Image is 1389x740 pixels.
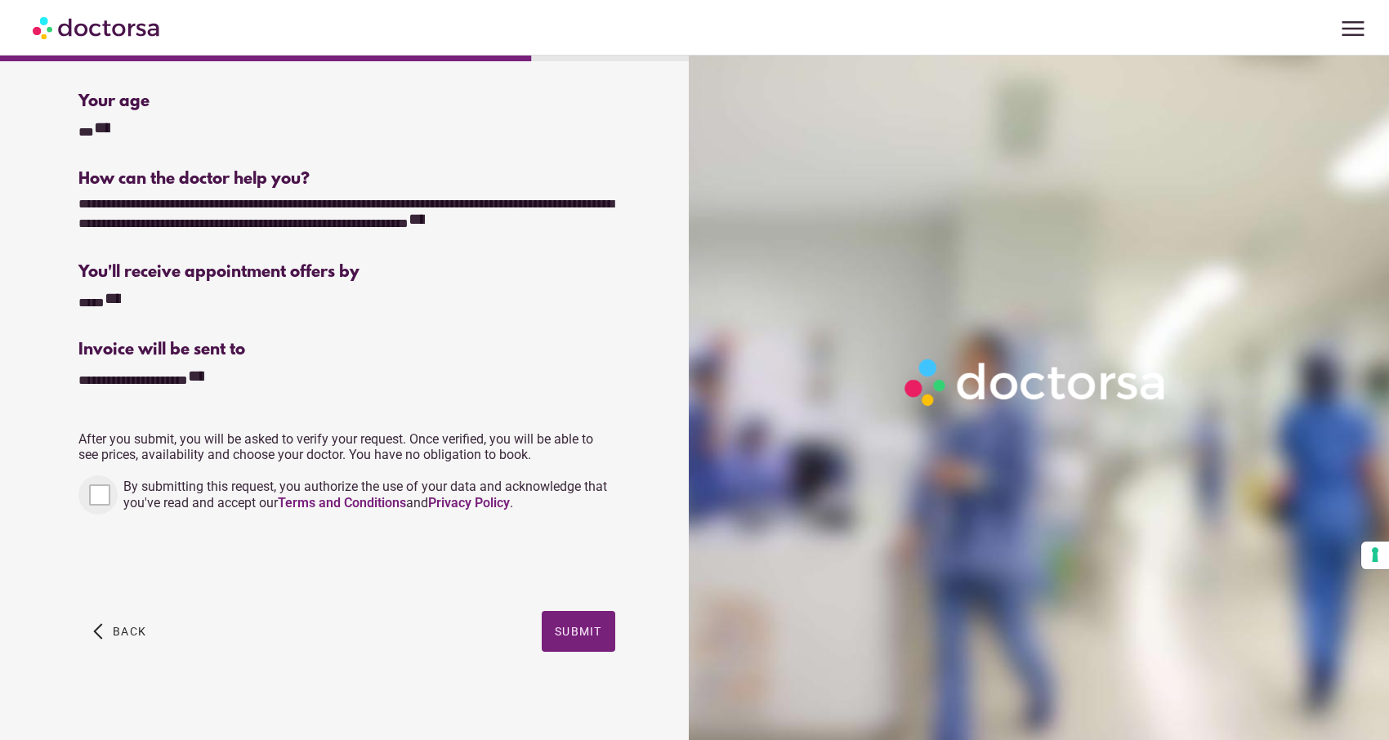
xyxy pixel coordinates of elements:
[428,495,510,510] a: Privacy Policy
[33,9,162,46] img: Doctorsa.com
[123,479,607,510] span: By submitting this request, you authorize the use of your data and acknowledge that you've read a...
[113,625,146,638] span: Back
[1338,13,1369,44] span: menu
[1361,542,1389,569] button: Your consent preferences for tracking technologies
[78,92,344,111] div: Your age
[87,611,153,652] button: arrow_back_ios Back
[278,495,406,510] a: Terms and Conditions
[78,263,614,282] div: You'll receive appointment offers by
[897,351,1175,413] img: Logo-Doctorsa-trans-White-partial-flat.png
[555,625,602,638] span: Submit
[78,431,614,462] p: After you submit, you will be asked to verify your request. Once verified, you will be able to se...
[542,611,615,652] button: Submit
[78,341,614,359] div: Invoice will be sent to
[78,170,614,189] div: How can the doctor help you?
[78,531,327,595] iframe: reCAPTCHA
